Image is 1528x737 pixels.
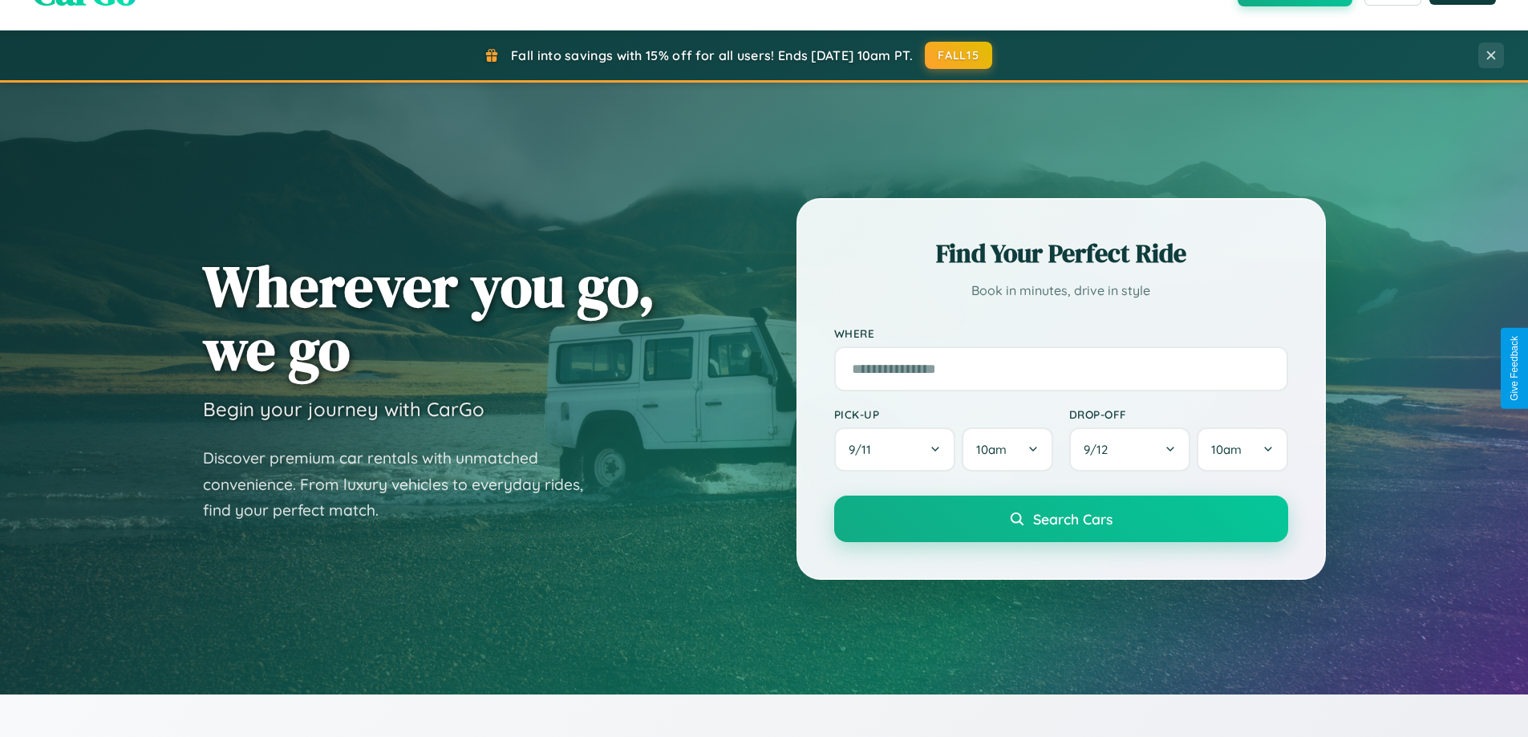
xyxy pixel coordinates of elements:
label: Pick-up [834,407,1053,421]
p: Discover premium car rentals with unmatched convenience. From luxury vehicles to everyday rides, ... [203,445,604,524]
span: 10am [1211,442,1242,457]
button: 10am [1197,427,1287,472]
button: 9/11 [834,427,956,472]
label: Drop-off [1069,407,1288,421]
h3: Begin your journey with CarGo [203,397,484,421]
h1: Wherever you go, we go [203,254,655,381]
span: Fall into savings with 15% off for all users! Ends [DATE] 10am PT. [511,47,913,63]
span: 10am [976,442,1007,457]
span: 9 / 11 [849,442,879,457]
button: FALL15 [925,42,992,69]
label: Where [834,326,1288,340]
p: Book in minutes, drive in style [834,279,1288,302]
button: 9/12 [1069,427,1191,472]
button: Search Cars [834,496,1288,542]
span: Search Cars [1033,510,1113,528]
span: 9 / 12 [1084,442,1116,457]
h2: Find Your Perfect Ride [834,236,1288,271]
button: 10am [962,427,1052,472]
div: Give Feedback [1509,336,1520,401]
